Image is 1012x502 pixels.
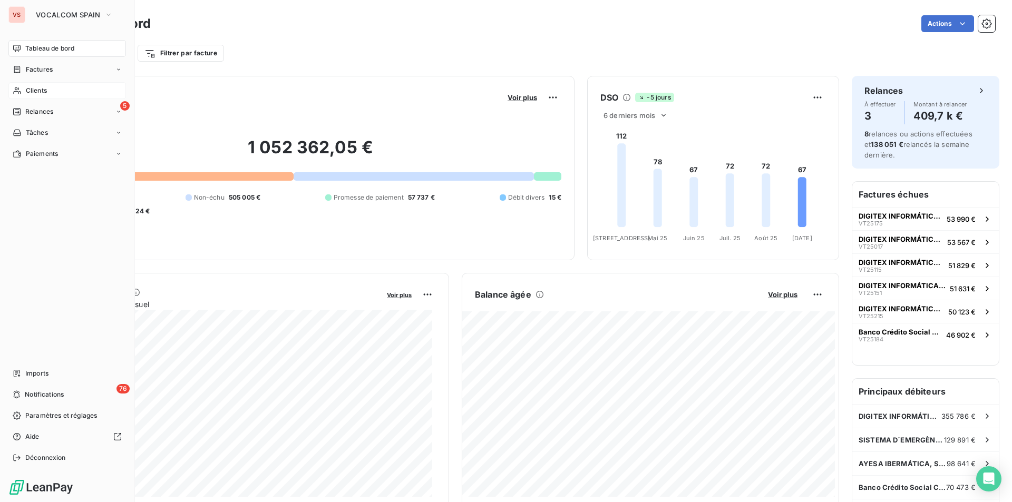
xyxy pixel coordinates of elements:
span: 15 € [549,193,561,202]
span: 70 473 € [946,483,976,491]
span: Montant à relancer [913,101,967,107]
span: Débit divers [508,193,545,202]
button: DIGITEX INFORMÁTICA INTERNACIONALVT2521550 123 € [852,300,999,323]
h6: DSO [600,91,618,104]
span: Tâches [26,128,48,137]
tspan: Mai 25 [648,234,667,242]
span: VT25215 [859,313,883,319]
tspan: Juin 25 [683,234,705,242]
span: AYESA IBERMÁTICA, S.A.U [859,459,947,468]
span: 57 737 € [408,193,435,202]
div: VS [8,6,25,23]
span: DIGITEX INFORMÁTICA INTERNACIONAL [859,258,944,267]
a: Aide [8,428,126,445]
button: Voir plus [504,93,540,102]
span: Voir plus [768,290,797,299]
span: 46 902 € [946,331,976,339]
span: 505 005 € [229,193,260,202]
button: Voir plus [765,290,801,299]
span: -24 € [132,206,150,216]
span: Déconnexion [25,453,66,462]
span: Clients [26,86,47,95]
span: Factures [26,65,53,74]
button: DIGITEX INFORMÁTICA INTERNACIONALVT2501753 567 € [852,230,999,253]
span: 76 [116,384,130,393]
button: Filtrer par facture [138,45,224,62]
h6: Principaux débiteurs [852,379,999,404]
span: Promesse de paiement [334,193,404,202]
span: 355 786 € [941,412,976,420]
span: 8 [864,130,869,138]
span: VT25151 [859,290,882,296]
span: SISTEMA D´EMERGÈNCIES MÈDIQUES [859,436,944,444]
span: -5 jours [635,93,674,102]
h2: 1 052 362,05 € [60,137,561,169]
span: Imports [25,369,48,378]
button: Actions [921,15,974,32]
span: DIGITEX INFORMÁTICA INTERNACIONAL [859,281,946,290]
span: Paiements [26,149,58,159]
span: Voir plus [508,93,537,102]
span: Voir plus [387,291,412,299]
span: 98 641 € [947,459,976,468]
span: DIGITEX INFORMÁTICA INTERNACIONAL [859,235,943,243]
span: À effectuer [864,101,896,107]
span: VT25184 [859,336,883,342]
tspan: Août 25 [754,234,777,242]
span: 53 990 € [947,215,976,223]
button: DIGITEX INFORMÁTICA INTERNACIONALVT2511551 829 € [852,253,999,277]
span: Banco Crédito Social Cooperat, S.A [859,328,942,336]
span: DIGITEX INFORMÁTICA INTERNACIONAL [859,304,944,313]
span: VT25115 [859,267,882,273]
span: DIGITEX INFORMÁTICA INTERNACIONAL [859,412,941,420]
span: 138 051 € [871,140,903,149]
span: Chiffre d'affaires mensuel [60,299,379,310]
span: 53 567 € [947,238,976,247]
button: DIGITEX INFORMÁTICA INTERNACIONALVT2517553 990 € [852,207,999,230]
tspan: [DATE] [792,234,812,242]
span: 51 631 € [950,284,976,293]
span: Banco Crédito Social Cooperat, S.A [859,483,946,491]
button: DIGITEX INFORMÁTICA INTERNACIONALVT2515151 631 € [852,277,999,300]
span: Aide [25,432,40,441]
span: 50 123 € [948,308,976,316]
span: Relances [25,107,53,116]
span: Non-échu [194,193,225,202]
div: Open Intercom Messenger [976,466,1001,491]
span: 129 891 € [944,436,976,444]
span: 5 [120,101,130,111]
span: 6 derniers mois [604,111,655,120]
h6: Factures échues [852,182,999,207]
tspan: Juil. 25 [719,234,741,242]
img: Logo LeanPay [8,479,74,496]
button: Voir plus [384,290,415,299]
span: Tableau de bord [25,44,74,53]
span: relances ou actions effectuées et relancés la semaine dernière. [864,130,972,159]
h6: Relances [864,84,903,97]
span: VT25017 [859,243,883,250]
h4: 3 [864,107,896,124]
span: DIGITEX INFORMÁTICA INTERNACIONAL [859,212,942,220]
span: 51 829 € [948,261,976,270]
span: Paramètres et réglages [25,411,97,420]
h6: Balance âgée [475,288,531,301]
span: VOCALCOM SPAIN [36,11,100,19]
tspan: [STREET_ADDRESS] [593,234,650,242]
span: Notifications [25,390,64,399]
button: Banco Crédito Social Cooperat, S.AVT2518446 902 € [852,323,999,346]
h4: 409,7 k € [913,107,967,124]
span: VT25175 [859,220,883,227]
